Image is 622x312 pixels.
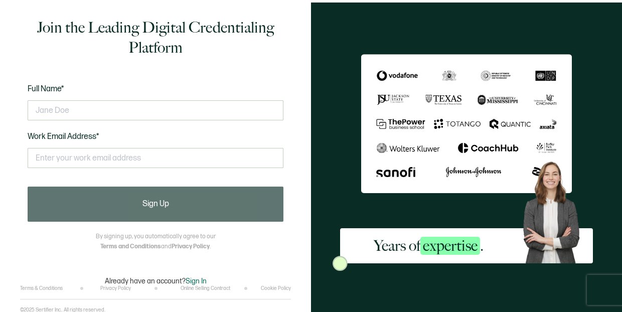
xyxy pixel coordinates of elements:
img: Sertifier Signup [333,256,348,271]
input: Enter your work email address [28,148,283,168]
a: Online Selling Contract [181,285,230,291]
input: Jane Doe [28,100,283,120]
button: Sign Up [28,187,283,222]
span: Sign Up [142,200,169,208]
a: Privacy Policy [172,243,210,250]
h1: Join the Leading Digital Credentialing Platform [28,18,283,58]
img: Sertifier Signup - Years of <span class="strong-h">expertise</span>. Hero [517,157,593,263]
a: Privacy Policy [100,285,131,291]
a: Cookie Policy [261,285,291,291]
p: By signing up, you automatically agree to our and . [96,232,216,252]
img: Sertifier Signup - Years of <span class="strong-h">expertise</span>. [361,54,572,193]
h2: Years of . [374,236,484,256]
a: Terms & Conditions [20,285,63,291]
span: Work Email Address* [28,132,99,141]
span: Full Name* [28,84,64,94]
span: Sign In [186,277,207,285]
span: expertise [420,237,480,255]
a: Terms and Conditions [100,243,161,250]
p: Already have an account? [105,277,207,285]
